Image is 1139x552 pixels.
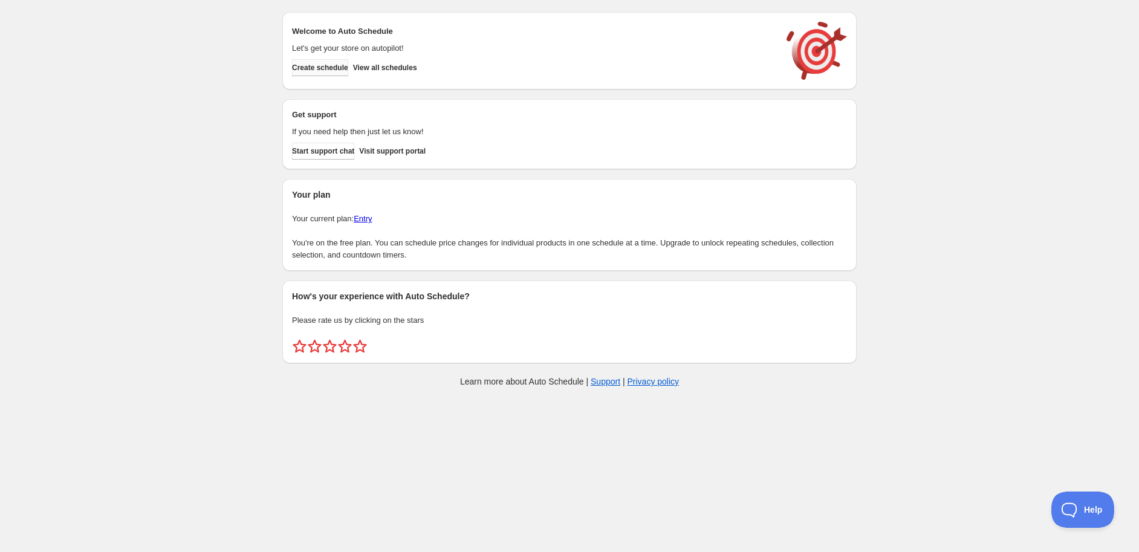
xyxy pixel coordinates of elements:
p: You're on the free plan. You can schedule price changes for individual products in one schedule a... [292,237,847,261]
iframe: Toggle Customer Support [1051,492,1115,528]
h2: How's your experience with Auto Schedule? [292,290,847,302]
span: Create schedule [292,63,348,73]
p: Please rate us by clicking on the stars [292,314,847,326]
h2: Get support [292,109,774,121]
p: Let's get your store on autopilot! [292,42,774,54]
p: If you need help then just let us know! [292,126,774,138]
a: Start support chat [292,143,354,160]
span: View all schedules [353,63,417,73]
p: Your current plan: [292,213,847,225]
a: Support [591,377,620,386]
a: Visit support portal [359,143,426,160]
span: Visit support portal [359,146,426,156]
h2: Your plan [292,189,847,201]
p: Learn more about Auto Schedule | | [460,375,679,388]
a: Entry [354,214,372,223]
button: Create schedule [292,59,348,76]
h2: Welcome to Auto Schedule [292,25,774,37]
span: Start support chat [292,146,354,156]
button: View all schedules [353,59,417,76]
a: Privacy policy [628,377,680,386]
